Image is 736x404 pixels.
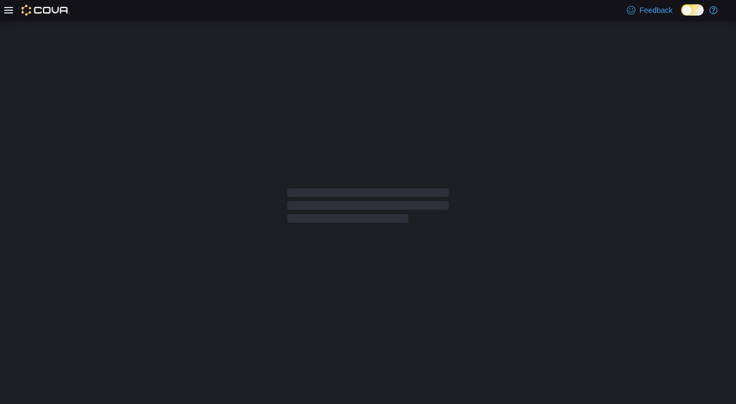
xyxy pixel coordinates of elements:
span: Loading [287,190,449,225]
input: Dark Mode [681,4,704,16]
span: Feedback [640,5,673,16]
img: Cova [22,5,69,16]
